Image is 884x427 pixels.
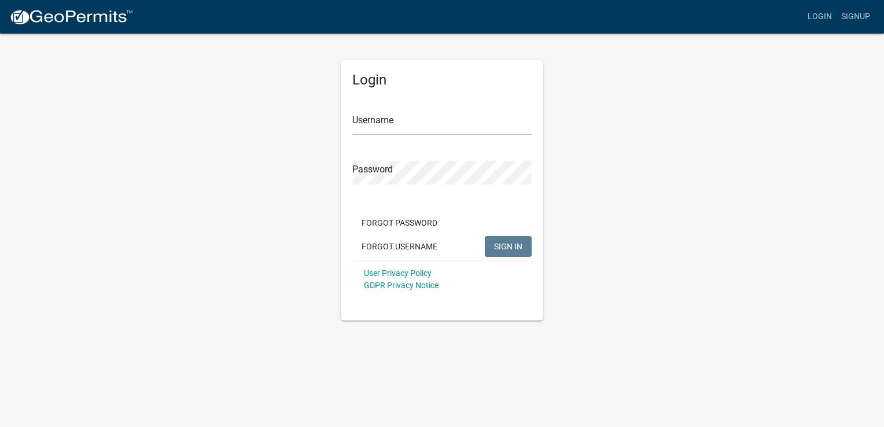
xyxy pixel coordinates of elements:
a: Login [803,6,837,28]
span: SIGN IN [494,241,522,251]
a: Signup [837,6,875,28]
button: Forgot Password [352,212,447,233]
button: Forgot Username [352,236,447,257]
button: SIGN IN [485,236,532,257]
a: GDPR Privacy Notice [364,281,439,290]
a: User Privacy Policy [364,268,432,278]
h5: Login [352,72,532,89]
